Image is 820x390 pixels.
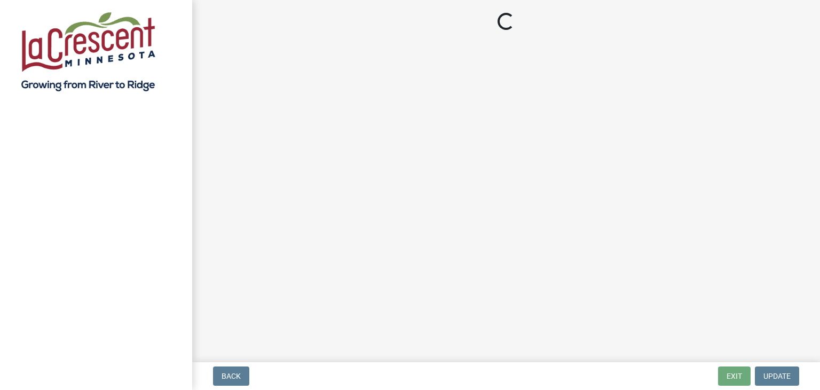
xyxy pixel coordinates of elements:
button: Update [755,366,799,386]
span: Update [763,372,791,380]
img: City of La Crescent, Minnesota [21,11,155,91]
span: Back [222,372,241,380]
button: Back [213,366,249,386]
button: Exit [718,366,751,386]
